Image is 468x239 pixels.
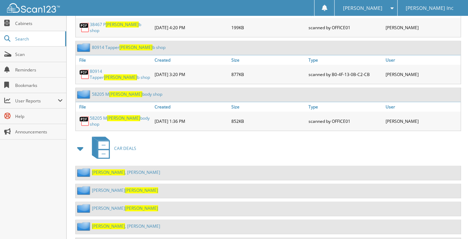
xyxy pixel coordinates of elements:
[230,113,307,129] div: 852KB
[106,21,139,27] span: [PERSON_NAME]
[79,116,90,126] img: PDF.png
[307,113,384,129] div: scanned by OFFICE01
[230,102,307,112] a: Size
[76,55,153,65] a: File
[153,55,230,65] a: Created
[307,55,384,65] a: Type
[92,169,125,175] span: [PERSON_NAME]
[90,68,151,80] a: 80914 Tapper[PERSON_NAME]b shop
[307,102,384,112] a: Type
[77,186,92,195] img: folder2.png
[114,145,136,151] span: CAR DEALS
[15,82,63,88] span: Bookmarks
[77,90,92,99] img: folder2.png
[153,102,230,112] a: Created
[433,205,468,239] iframe: Chat Widget
[125,187,158,193] span: [PERSON_NAME]
[79,22,90,33] img: PDF.png
[90,21,151,33] a: 38467 P[PERSON_NAME]b shop
[153,67,230,82] div: [DATE] 3:20 PM
[92,91,162,97] a: 58205 M[PERSON_NAME]body shop
[77,204,92,213] img: folder2.png
[406,6,454,10] span: [PERSON_NAME] Inc
[92,205,158,211] a: [PERSON_NAME][PERSON_NAME]
[90,115,151,127] a: 58205 M[PERSON_NAME]body shop
[383,20,461,35] div: [PERSON_NAME]
[383,102,461,112] a: User
[92,223,125,229] span: [PERSON_NAME]
[230,67,307,82] div: 877KB
[153,113,230,129] div: [DATE] 1:36 PM
[307,67,384,82] div: scanned by B0-4F-13-0B-C2-CB
[15,20,63,26] span: Cabinets
[383,113,461,129] div: [PERSON_NAME]
[77,168,92,177] img: folder2.png
[153,20,230,35] div: [DATE] 4:20 PM
[76,102,153,112] a: File
[15,113,63,119] span: Help
[79,69,90,80] img: PDF.png
[343,6,382,10] span: [PERSON_NAME]
[77,222,92,231] img: folder2.png
[88,134,136,162] a: CAR DEALS
[307,20,384,35] div: scanned by OFFICE01
[7,3,60,13] img: scan123-logo-white.svg
[230,55,307,65] a: Size
[15,36,62,42] span: Search
[15,67,63,73] span: Reminders
[15,51,63,57] span: Scan
[15,129,63,135] span: Announcements
[92,223,160,229] a: [PERSON_NAME], [PERSON_NAME]
[107,115,140,121] span: [PERSON_NAME]
[77,43,92,52] img: folder2.png
[92,169,160,175] a: [PERSON_NAME], [PERSON_NAME]
[104,74,137,80] span: [PERSON_NAME]
[119,44,152,50] span: [PERSON_NAME]
[125,205,158,211] span: [PERSON_NAME]
[109,91,142,97] span: [PERSON_NAME]
[383,55,461,65] a: User
[92,44,166,50] a: 80914 Tapper[PERSON_NAME]b shop
[230,20,307,35] div: 199KB
[383,67,461,82] div: [PERSON_NAME]
[15,98,58,104] span: User Reports
[92,187,158,193] a: [PERSON_NAME][PERSON_NAME]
